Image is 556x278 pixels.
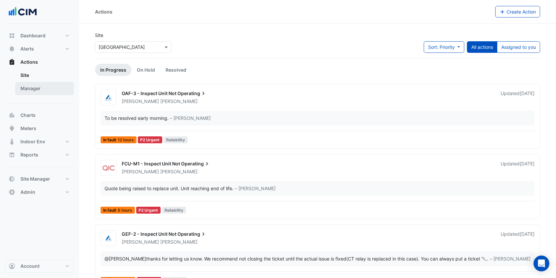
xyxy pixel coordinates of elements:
span: Alerts [20,46,34,52]
button: Site Manager [5,172,74,186]
button: Reports [5,148,74,161]
app-icon: Indoor Env [9,138,15,145]
div: Updated [501,160,535,175]
app-icon: Admin [9,189,15,195]
div: P2 Urgent [138,136,163,143]
app-icon: Charts [9,112,15,119]
span: [PERSON_NAME] [122,169,159,174]
span: – [PERSON_NAME] [170,115,211,122]
div: Updated [501,90,535,105]
button: Charts [5,109,74,122]
span: In fault [101,207,135,214]
span: Reliability [164,136,188,143]
button: Indoor Env [5,135,74,148]
span: Account [20,263,40,269]
button: Admin [5,186,74,199]
span: [PERSON_NAME] [122,98,159,104]
button: Actions [5,55,74,69]
span: Operating [177,90,207,97]
button: Assigned to you [497,41,540,53]
img: Company Logo [8,5,38,18]
app-icon: Site Manager [9,176,15,182]
button: Sort: Priority [424,41,464,53]
div: Updated [501,231,535,245]
span: Sort: Priority [428,44,455,50]
button: Create Action [495,6,541,17]
div: To be resolved early morning. [105,115,169,122]
span: OAF-3 - Inspect Unit Not [122,90,176,96]
span: [PERSON_NAME] [160,239,198,245]
a: Manager [15,82,74,95]
button: Account [5,260,74,273]
span: [PERSON_NAME] [122,239,159,245]
label: Site [95,32,103,39]
app-icon: Actions [9,59,15,65]
span: Indoor Env [20,138,45,145]
div: Actions [95,8,112,15]
span: Thu 04-Sep-2025 13:41 AEST [520,90,535,96]
app-icon: Meters [9,125,15,132]
span: 12 hours [118,138,134,142]
button: Meters [5,122,74,135]
img: QIC [101,165,116,171]
a: In Progress [95,64,132,76]
a: Resolved [160,64,192,76]
span: Meters [20,125,36,132]
button: Alerts [5,42,74,55]
div: Quote being raised to replace unit. Unit reaching end of life. [105,185,233,192]
img: Airmaster Australia [101,235,116,242]
button: Dashboard [5,29,74,42]
app-icon: Reports [9,152,15,158]
div: Open Intercom Messenger [534,256,549,271]
span: – [PERSON_NAME] [490,255,531,262]
span: Dashboard [20,32,46,39]
span: Operating [181,160,210,167]
span: Create Action [507,9,536,15]
div: thanks for letting us know. We recommend not closing the ticket until the actual issue is fixed(C... [105,255,484,262]
span: Site Manager [20,176,50,182]
div: … [105,255,531,262]
app-icon: Alerts [9,46,15,52]
button: All actions [467,41,497,53]
span: Tue 05-Aug-2025 10:26 AEST [520,231,535,237]
span: Reports [20,152,38,158]
span: GEF-2 - Inspect Unit Not [122,231,176,237]
span: [PERSON_NAME] [160,98,198,105]
img: Airmaster Australia [101,94,116,101]
span: Wed 06-Aug-2025 13:41 AEST [520,161,535,166]
app-icon: Dashboard [9,32,15,39]
span: Admin [20,189,35,195]
span: 6 hours [118,208,132,212]
span: In fault [101,136,137,143]
span: Charts [20,112,36,119]
span: [PERSON_NAME] [160,168,198,175]
div: Actions [5,69,74,98]
span: athomas@airmaster.com.au [Airmaster Australia] [105,256,146,261]
a: Site [15,69,74,82]
div: P2 Urgent [136,207,161,214]
span: – [PERSON_NAME] [235,185,276,192]
span: Actions [20,59,38,65]
span: Reliability [162,207,186,214]
a: On Hold [132,64,160,76]
span: FCU-M1 - Inspect Unit Not [122,161,180,166]
span: Operating [177,231,207,237]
